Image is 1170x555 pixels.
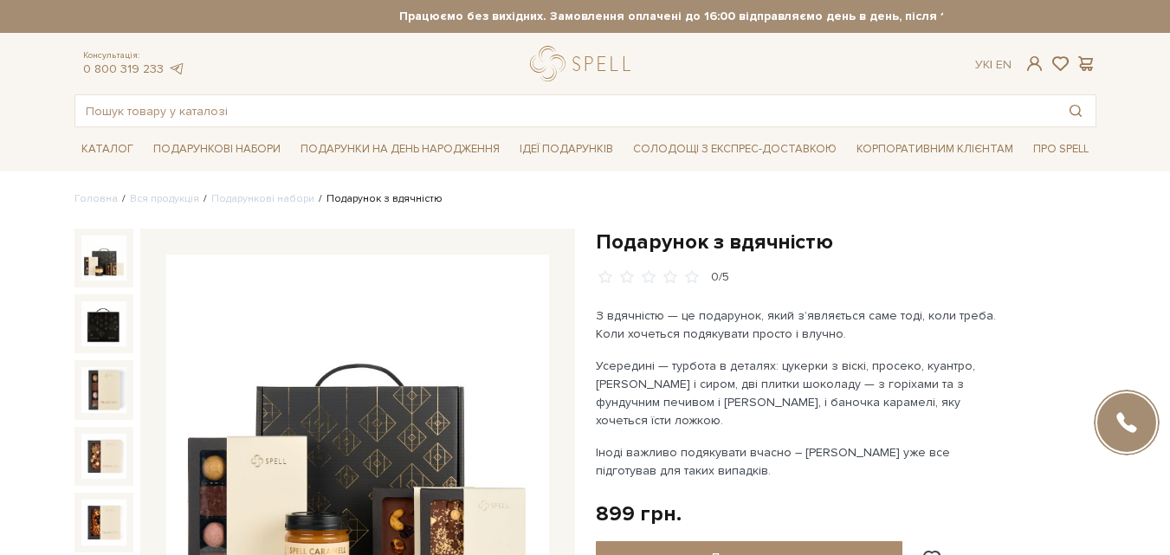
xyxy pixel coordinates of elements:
img: Подарунок з вдячністю [81,367,126,412]
button: Пошук товару у каталозі [1056,95,1096,126]
span: Ідеї подарунків [513,136,620,163]
a: logo [530,46,638,81]
div: 0/5 [711,269,729,286]
a: 0 800 319 233 [83,61,164,76]
span: Про Spell [1026,136,1096,163]
a: Головна [74,192,118,205]
a: telegram [168,61,185,76]
h1: Подарунок з вдячністю [596,229,1096,255]
span: Каталог [74,136,140,163]
p: З вдячністю — це подарунок, який зʼявляється саме тоді, коли треба. Коли хочеться подякувати прос... [596,307,1002,343]
a: Подарункові набори [211,192,314,205]
div: 899 грн. [596,500,682,527]
img: Подарунок з вдячністю [81,434,126,479]
input: Пошук товару у каталозі [75,95,1056,126]
li: Подарунок з вдячністю [314,191,443,207]
a: En [996,57,1012,72]
div: Ук [975,57,1012,73]
a: Корпоративним клієнтам [850,134,1020,164]
span: | [990,57,992,72]
img: Подарунок з вдячністю [81,500,126,545]
span: Подарунки на День народження [294,136,507,163]
span: Подарункові набори [146,136,288,163]
span: Консультація: [83,50,185,61]
p: Іноді важливо подякувати вчасно – [PERSON_NAME] уже все підготував для таких випадків. [596,443,1002,480]
a: Вся продукція [130,192,199,205]
p: Усередині — турбота в деталях: цукерки з віскі, просеко, куантро, [PERSON_NAME] і сиром, дві плит... [596,357,1002,429]
img: Подарунок з вдячністю [81,301,126,346]
a: Солодощі з експрес-доставкою [626,134,844,164]
img: Подарунок з вдячністю [81,236,126,281]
